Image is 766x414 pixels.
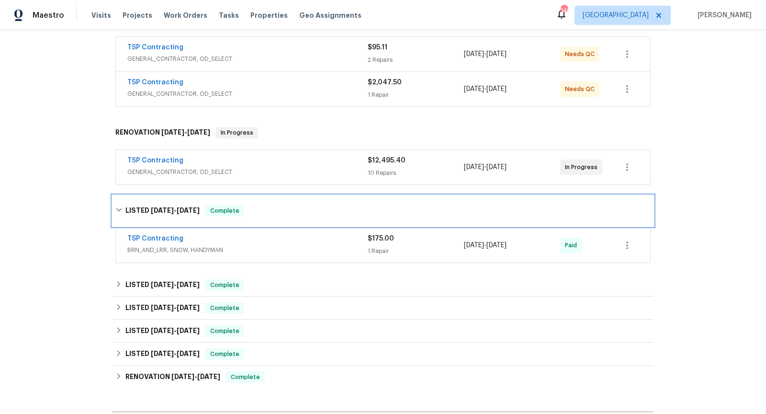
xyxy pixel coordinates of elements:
span: - [464,84,507,94]
span: [DATE] [171,373,194,380]
span: - [464,49,507,59]
span: [DATE] [177,207,200,214]
span: - [464,162,507,172]
span: Needs QC [565,84,598,94]
span: $175.00 [368,235,394,242]
a: TSP Contracting [127,235,183,242]
h6: LISTED [125,279,200,291]
span: [DATE] [161,129,184,136]
div: LISTED [DATE]-[DATE]Complete [113,343,653,366]
a: TSP Contracting [127,79,183,86]
span: [DATE] [151,350,174,357]
div: LISTED [DATE]-[DATE]Complete [113,274,653,297]
a: TSP Contracting [127,157,183,164]
span: [DATE] [464,51,484,57]
span: Complete [206,349,243,359]
span: Complete [206,303,243,313]
span: [DATE] [187,129,210,136]
span: Complete [206,206,243,216]
span: [DATE] [464,86,484,92]
a: TSP Contracting [127,44,183,51]
span: [DATE] [151,207,174,214]
div: 2 Repairs [368,55,464,65]
span: - [161,129,210,136]
span: - [151,304,200,311]
span: In Progress [565,162,601,172]
span: [DATE] [151,281,174,288]
span: Visits [91,11,111,20]
span: GENERAL_CONTRACTOR, OD_SELECT [127,54,368,64]
span: [DATE] [486,86,507,92]
span: Properties [250,11,288,20]
span: - [151,327,200,334]
div: 148 [561,6,567,15]
span: [DATE] [486,242,507,249]
span: [PERSON_NAME] [694,11,752,20]
span: Tasks [219,12,239,19]
span: [GEOGRAPHIC_DATA] [583,11,649,20]
span: [DATE] [464,164,484,171]
span: Complete [227,372,264,382]
span: [DATE] [177,281,200,288]
div: LISTED [DATE]-[DATE]Complete [113,297,653,320]
div: LISTED [DATE]-[DATE]Complete [113,320,653,343]
span: GENERAL_CONTRACTOR, OD_SELECT [127,89,368,99]
span: Needs QC [565,49,598,59]
span: - [464,241,507,250]
span: Complete [206,280,243,290]
span: Maestro [33,11,64,20]
span: [DATE] [464,242,484,249]
span: BRN_AND_LRR, SNOW, HANDYMAN [127,245,368,255]
div: RENOVATION [DATE]-[DATE]In Progress [113,117,653,148]
span: Complete [206,326,243,336]
span: $95.11 [368,44,387,51]
span: - [171,373,220,380]
span: [DATE] [197,373,220,380]
span: [DATE] [486,164,507,171]
span: In Progress [217,128,257,138]
h6: RENOVATION [125,371,220,383]
span: [DATE] [486,51,507,57]
span: [DATE] [177,304,200,311]
span: [DATE] [151,304,174,311]
div: 10 Repairs [368,168,464,178]
span: Paid [565,241,581,250]
span: Projects [123,11,152,20]
span: [DATE] [177,350,200,357]
span: [DATE] [151,327,174,334]
h6: LISTED [125,325,200,337]
span: Geo Assignments [299,11,361,20]
h6: LISTED [125,348,200,360]
div: RENOVATION [DATE]-[DATE]Complete [113,366,653,389]
span: GENERAL_CONTRACTOR, OD_SELECT [127,167,368,177]
span: [DATE] [177,327,200,334]
span: - [151,207,200,214]
div: 1 Repair [368,246,464,256]
span: $12,495.40 [368,157,406,164]
div: 1 Repair [368,90,464,100]
h6: LISTED [125,205,200,217]
span: - [151,281,200,288]
span: Work Orders [164,11,207,20]
h6: LISTED [125,302,200,314]
span: - [151,350,200,357]
div: LISTED [DATE]-[DATE]Complete [113,195,653,226]
h6: RENOVATION [115,127,210,138]
span: $2,047.50 [368,79,402,86]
